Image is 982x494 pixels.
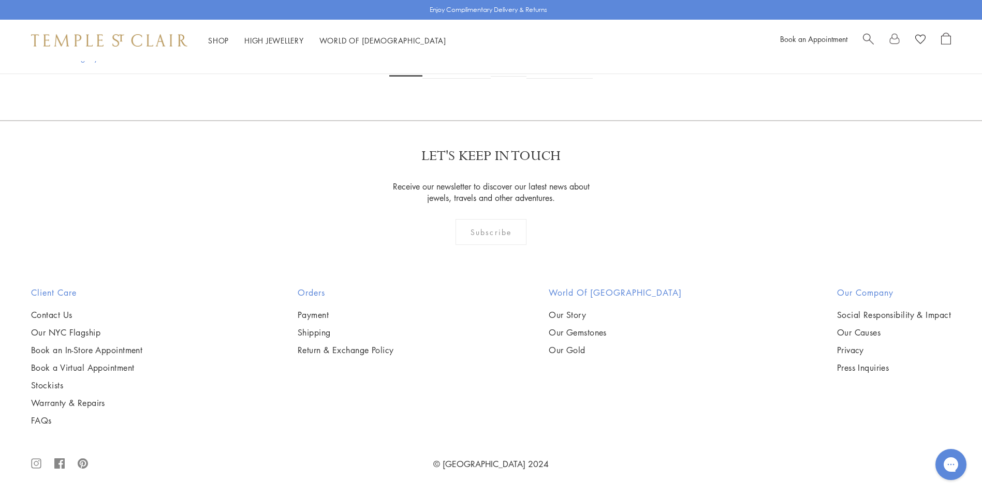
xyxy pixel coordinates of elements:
a: Our Story [549,309,682,321]
a: High JewelleryHigh Jewellery [244,35,304,46]
a: Search [863,33,874,48]
a: Social Responsibility & Impact [837,309,951,321]
p: Receive our newsletter to discover our latest news about jewels, travels and other adventures. [386,181,596,204]
a: Our NYC Flagship [31,327,142,338]
h2: Orders [298,286,394,299]
p: LET'S KEEP IN TOUCH [421,147,561,165]
a: World of [DEMOGRAPHIC_DATA]World of [DEMOGRAPHIC_DATA] [319,35,446,46]
a: Warranty & Repairs [31,397,142,409]
a: Book a Virtual Appointment [31,362,142,373]
a: Open Shopping Bag [941,33,951,48]
a: Privacy [837,344,951,356]
nav: Main navigation [208,34,446,47]
a: FAQs [31,415,142,426]
div: Subscribe [456,219,526,245]
a: Book an In-Store Appointment [31,344,142,356]
iframe: Gorgias live chat messenger [930,445,972,484]
a: Our Gold [549,344,682,356]
a: Contact Us [31,309,142,321]
img: Temple St. Clair [31,34,187,47]
p: Enjoy Complimentary Delivery & Returns [430,5,547,15]
a: Press Inquiries [837,362,951,373]
a: Our Gemstones [549,327,682,338]
h2: Client Care [31,286,142,299]
a: Shipping [298,327,394,338]
a: View Wishlist [915,33,926,48]
a: Payment [298,309,394,321]
a: Stockists [31,380,142,391]
h2: Our Company [837,286,951,299]
a: © [GEOGRAPHIC_DATA] 2024 [433,458,549,470]
a: Return & Exchange Policy [298,344,394,356]
a: ShopShop [208,35,229,46]
a: Book an Appointment [780,34,847,44]
a: Our Causes [837,327,951,338]
h2: World of [GEOGRAPHIC_DATA] [549,286,682,299]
